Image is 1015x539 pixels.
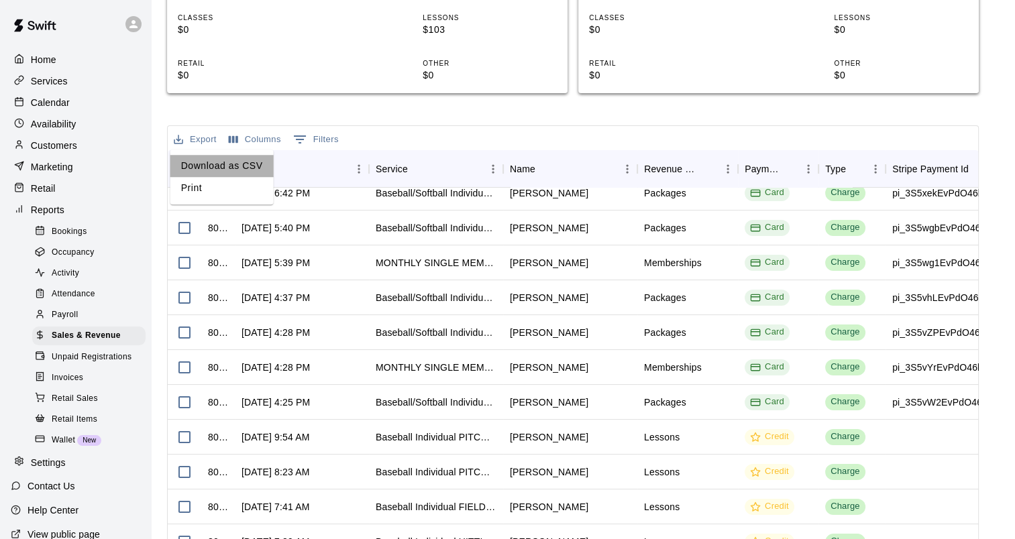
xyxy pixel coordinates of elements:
div: Attendance [32,285,146,304]
div: MONTHLY SINGLE MEMBERSHIP [376,361,496,374]
div: 809357 [208,291,228,304]
div: Charge [831,256,860,269]
a: Home [11,50,140,70]
p: Marketing [31,160,73,174]
p: RETAIL [178,58,312,68]
button: Export [170,129,220,150]
div: 809322 [208,396,228,409]
div: Charge [831,430,860,443]
span: Retail Sales [52,392,98,406]
a: Retail Items [32,409,151,430]
div: Card [750,186,784,199]
div: Bookings [32,223,146,241]
button: Menu [865,159,886,179]
div: Ryan Roman [510,465,588,479]
button: Sort [408,160,427,178]
div: MONTHLY SINGLE MEMBERSHIP [376,256,496,269]
div: Payment Method [738,150,818,188]
p: LESSONS [834,13,968,23]
div: Cara Ryckeghem [510,326,588,339]
div: Sep 10, 2025, 9:54 AM [242,430,309,444]
button: Select columns [225,129,284,150]
div: Calendar [11,93,140,113]
div: Card [750,291,784,304]
li: Download as CSV [170,155,274,177]
a: Retail [11,178,140,198]
div: Name [510,150,535,188]
a: Occupancy [32,242,151,263]
div: Baseball/Softball Individual LESSONS - 4 Pack (4 Credits) [376,186,496,200]
div: Card [750,256,784,269]
span: Activity [52,267,79,280]
p: LESSONS [423,13,557,23]
div: Sep 10, 2025, 5:40 PM [242,221,310,235]
div: Name [503,150,637,188]
div: Chase Holliday [510,221,588,235]
div: Sep 10, 2025, 8:23 AM [242,465,309,479]
div: Packages [644,221,686,235]
a: Activity [32,263,151,284]
div: Marketing [11,157,140,177]
div: 809328 [208,361,228,374]
div: Charge [831,186,860,199]
div: Lessons [644,500,680,514]
a: Invoices [32,367,151,388]
p: $0 [589,68,723,82]
div: 809497 [208,221,228,235]
div: Packages [644,326,686,339]
div: Credit [750,465,789,478]
div: Card [750,396,784,408]
a: Availability [11,114,140,134]
p: OTHER [423,58,557,68]
div: Lessons [644,430,680,444]
a: Services [11,71,140,91]
div: Sep 10, 2025, 4:37 PM [242,291,310,304]
div: Chase Holliday [510,256,588,269]
button: Show filters [290,129,342,150]
div: Type [818,150,886,188]
a: Attendance [32,284,151,305]
div: Sep 10, 2025, 4:25 PM [242,396,310,409]
div: Card [750,326,784,339]
li: Print [170,177,274,199]
div: Unpaid Registrations [32,348,146,367]
a: Retail Sales [32,388,151,409]
div: 808552 [208,430,228,444]
p: Availability [31,117,76,131]
a: Bookings [32,221,151,242]
div: Date [235,150,369,188]
div: Revenue Category [637,150,738,188]
div: Card [750,361,784,373]
div: Payroll [32,306,146,324]
div: Packages [644,291,686,304]
div: 809494 [208,256,228,269]
div: Will Goemaat [510,186,588,200]
ul: Export [170,149,274,204]
div: WalletNew [32,431,146,450]
span: Retail Items [52,413,97,426]
button: Sort [780,160,798,178]
button: Menu [349,159,369,179]
span: Occupancy [52,246,95,259]
div: Customers [11,135,140,156]
p: Customers [31,139,77,152]
p: CLASSES [178,13,312,23]
p: $0 [423,68,557,82]
div: Memberships [644,256,702,269]
div: Memberships [644,361,702,374]
a: Unpaid Registrations [32,347,151,367]
span: Payroll [52,308,78,322]
div: Baseball Individual PITCHING - 30 minutes [376,430,496,444]
button: Sort [535,160,554,178]
div: Retail Items [32,410,146,429]
button: Menu [617,159,637,179]
a: Reports [11,200,140,220]
div: Baseball Individual FIELDING - 30 minutes [376,500,496,514]
p: Help Center [28,503,78,517]
div: Baseball/Softball Individual LESSONS - 8 Pack (8 Credits) [376,221,496,235]
button: Sort [699,160,718,178]
div: Baseball Individual PITCHING - 30 minutes [376,465,496,479]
